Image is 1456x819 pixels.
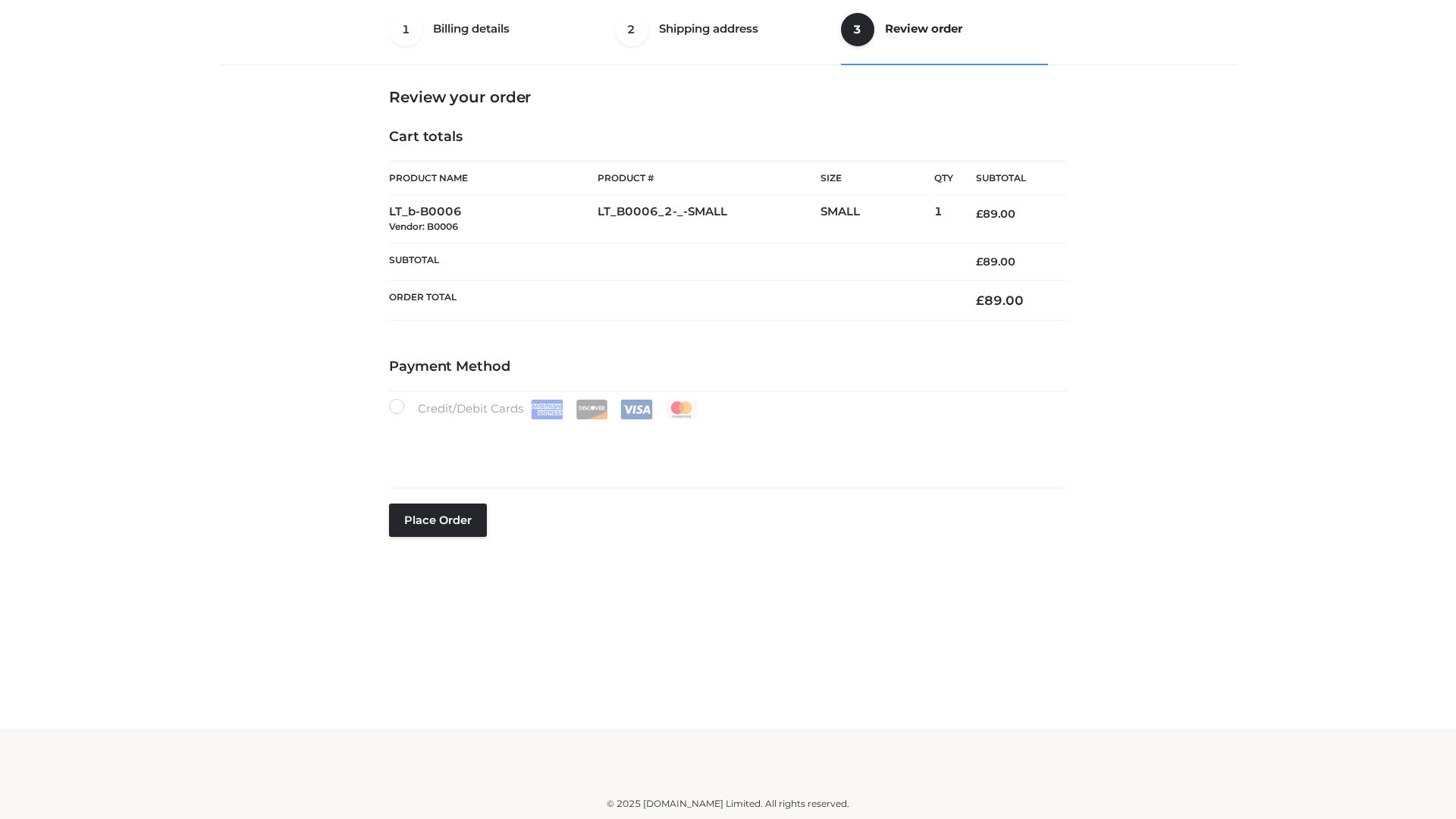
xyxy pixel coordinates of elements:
th: Size [821,162,927,196]
bdi: 89.00 [976,207,1015,221]
img: Visa [620,400,653,419]
th: Product Name [389,161,598,196]
img: Mastercard [665,400,698,419]
th: Qty [934,161,953,196]
bdi: 89.00 [976,293,1024,308]
span: £ [976,293,984,308]
div: © 2025 [DOMAIN_NAME] Limited. All rights reserved. [225,796,1231,811]
span: £ [976,255,983,268]
th: Order Total [389,281,953,321]
th: Subtotal [389,243,953,280]
label: Credit/Debit Cards [389,399,699,419]
th: Product # [598,161,821,196]
td: 1 [934,196,953,243]
button: Place order [389,504,487,537]
td: LT_B0006_2-_-SMALL [598,196,821,243]
h3: Review your order [389,88,1067,106]
span: £ [976,207,983,221]
small: Vendor: B0006 [389,221,458,232]
td: SMALL [821,196,934,243]
h4: Payment Method [389,359,1067,375]
td: LT_b-B0006 [389,196,598,243]
iframe: Secure payment input frame [386,416,1064,472]
th: Subtotal [953,162,1067,196]
h4: Cart totals [389,129,1067,146]
img: Amex [531,400,563,419]
bdi: 89.00 [976,255,1015,268]
img: Discover [576,400,608,419]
